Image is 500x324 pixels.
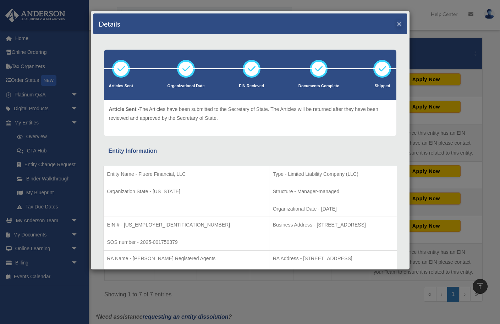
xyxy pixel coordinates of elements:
[373,83,391,90] p: Shipped
[109,105,391,122] p: The Articles have been submitted to the Secretary of State. The Articles will be returned after t...
[273,205,393,213] p: Organizational Date - [DATE]
[99,19,120,29] h4: Details
[298,83,339,90] p: Documents Complete
[107,170,265,179] p: Entity Name - Fluere Financial, LLC
[109,106,139,112] span: Article Sent -
[107,238,265,247] p: SOS number - 2025-001750379
[273,187,393,196] p: Structure - Manager-managed
[273,220,393,229] p: Business Address - [STREET_ADDRESS]
[107,187,265,196] p: Organization State - [US_STATE]
[273,170,393,179] p: Type - Limited Liability Company (LLC)
[239,83,264,90] p: EIN Recieved
[109,146,392,156] div: Entity Information
[107,220,265,229] p: EIN # - [US_EMPLOYER_IDENTIFICATION_NUMBER]
[273,254,393,263] p: RA Address - [STREET_ADDRESS]
[107,254,265,263] p: RA Name - [PERSON_NAME] Registered Agents
[109,83,133,90] p: Articles Sent
[397,20,402,27] button: ×
[167,83,205,90] p: Organizational Date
